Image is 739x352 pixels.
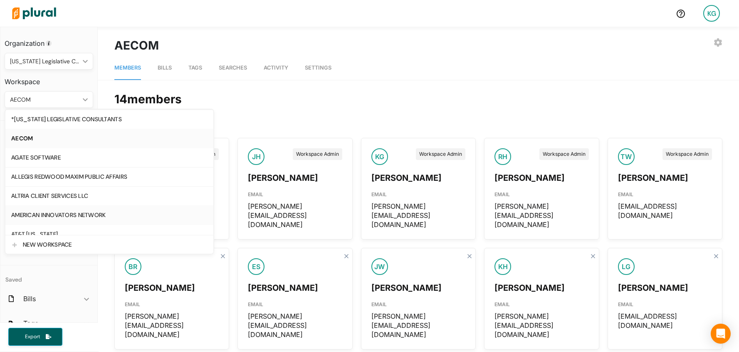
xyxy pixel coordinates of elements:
span: Export [19,333,46,340]
a: Bills [158,56,172,80]
div: [PERSON_NAME][EMAIL_ADDRESS][DOMAIN_NAME] [248,202,342,229]
div: AT&T [US_STATE] [11,231,208,238]
a: Activity [264,56,288,80]
div: AMERICAN INNOVATORS NETWORK [11,212,208,219]
div: EMAIL [494,294,588,312]
h4: Saved [0,265,97,286]
div: [PERSON_NAME] [248,172,342,184]
div: ALLEGIS REDWOOD MAXIM PUBLIC AFFAIRS [11,173,208,180]
div: LG [618,258,635,275]
div: ALTRIA CLIENT SERVICES LLC [11,192,208,200]
a: KG [697,2,727,25]
div: EMAIL [494,184,588,202]
a: Members [114,56,141,80]
div: [PERSON_NAME][EMAIL_ADDRESS][DOMAIN_NAME] [371,202,465,229]
a: Searches [219,56,247,80]
div: [PERSON_NAME] [618,172,712,184]
div: [PERSON_NAME][EMAIL_ADDRESS][DOMAIN_NAME] [125,312,219,339]
div: [PERSON_NAME] [125,282,219,294]
a: AMERICAN INNOVATORS NETWORK [5,205,213,225]
div: EMAIL [248,294,342,312]
div: Workspace Admin [416,148,465,160]
div: [PERSON_NAME] [371,172,465,184]
div: EMAIL [125,294,219,312]
div: Workspace Admin [662,148,712,160]
div: EMAIL [371,294,465,312]
h3: Organization [5,31,93,50]
div: KG [371,148,388,165]
a: *[US_STATE] LEGISLATIVE CONSULTANTS [5,110,213,129]
div: [PERSON_NAME] [248,282,342,294]
h1: AECOM [114,37,159,54]
div: KH [494,258,511,275]
div: [PERSON_NAME] [494,282,588,294]
div: EMAIL [371,184,465,202]
div: Workspace Admin [539,148,589,160]
h3: Workspace [5,70,93,88]
span: Members [114,65,141,71]
div: AECOM [11,135,208,142]
span: Settings [305,65,331,71]
span: Tags [188,65,202,71]
div: [PERSON_NAME][EMAIL_ADDRESS][DOMAIN_NAME] [494,312,588,339]
div: EMAIL [618,294,712,312]
span: Bills [158,65,172,71]
div: AECOM [10,95,79,104]
div: RH [494,148,511,165]
div: JW [371,258,388,275]
h2: Tags [23,319,38,328]
div: EMAIL [618,184,712,202]
a: ALTRIA CLIENT SERVICES LLC [5,186,213,205]
div: NEW WORKSPACE [23,241,208,248]
div: [PERSON_NAME] [618,282,712,294]
div: ES [248,258,264,275]
div: [EMAIL_ADDRESS][DOMAIN_NAME] [618,202,712,220]
a: AECOM [5,129,213,148]
div: [PERSON_NAME][EMAIL_ADDRESS][DOMAIN_NAME] [494,202,588,229]
div: KG [703,5,720,22]
div: [PERSON_NAME] [371,282,465,294]
span: Searches [219,65,247,71]
button: Export [8,328,62,346]
h2: Bills [23,294,36,303]
div: [US_STATE] Legislative Consultants [10,57,79,66]
div: *[US_STATE] LEGISLATIVE CONSULTANTS [11,116,208,123]
div: 14 member s [114,88,722,110]
div: AGATE SOFTWARE [11,154,208,161]
div: [EMAIL_ADDRESS][DOMAIN_NAME] [618,312,712,330]
div: JH [248,148,264,165]
div: [PERSON_NAME][EMAIL_ADDRESS][DOMAIN_NAME] [371,312,465,339]
a: AT&T [US_STATE] [5,225,213,244]
div: BR [125,258,141,275]
a: ALLEGIS REDWOOD MAXIM PUBLIC AFFAIRS [5,167,213,186]
div: Workspace Admin [293,148,342,160]
div: [PERSON_NAME][EMAIL_ADDRESS][DOMAIN_NAME] [248,312,342,339]
a: Settings [305,56,331,80]
a: Tags [188,56,202,80]
div: TW [618,148,635,165]
a: AGATE SOFTWARE [5,148,213,167]
div: Open Intercom Messenger [711,324,731,344]
div: [PERSON_NAME] [494,172,588,184]
div: Tooltip anchor [45,40,52,47]
span: Activity [264,65,288,71]
a: NEW WORKSPACE [5,235,213,254]
div: EMAIL [248,184,342,202]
